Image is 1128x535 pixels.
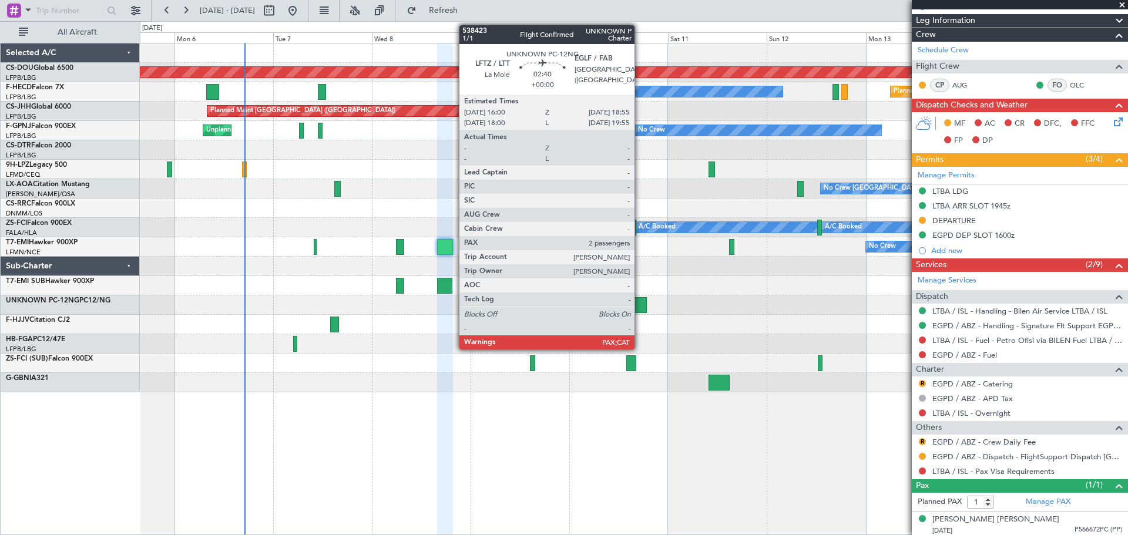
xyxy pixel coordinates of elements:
span: Dispatch [916,290,948,304]
span: UNKNOWN PC-12NG [6,297,79,304]
div: Planned Maint [GEOGRAPHIC_DATA] ([GEOGRAPHIC_DATA]) [210,102,395,120]
a: G-GBNIA321 [6,375,49,382]
div: A/C Booked [825,218,862,236]
span: (2/9) [1086,258,1103,271]
a: ZS-FCI (SUB)Falcon 900EX [6,355,93,362]
div: No Crew [GEOGRAPHIC_DATA] ([GEOGRAPHIC_DATA]) [824,180,993,197]
span: HB-FGA [6,336,33,343]
a: T7-EMI SUBHawker 900XP [6,278,94,285]
span: CS-JHH [6,103,31,110]
a: Manage Permits [918,170,975,181]
span: T7-EMI [6,239,29,246]
a: LTBA / ISL - Pax Visa Requirements [932,466,1055,476]
a: LFMN/NCE [6,248,41,257]
span: F-HJJV [6,317,29,324]
div: FO [1048,79,1067,92]
a: CS-DOUGlobal 6500 [6,65,73,72]
span: 9H-LPZ [6,161,29,169]
button: R [919,380,926,387]
span: Refresh [419,6,468,15]
div: EGPD DEP SLOT 1600z [932,230,1015,240]
span: CS-DTR [6,142,31,149]
a: LFPB/LBG [6,73,36,82]
a: LX-AOACitation Mustang [6,181,90,188]
span: ZS-FCI (SUB) [6,355,48,362]
div: Thu 9 [471,32,569,43]
a: LFPB/LBG [6,151,36,160]
a: F-GPNJFalcon 900EX [6,123,76,130]
a: UNKNOWN PC-12NGPC12/NG [6,297,110,304]
a: EGPD / ABZ - Fuel [932,350,997,360]
a: EGPD / ABZ - Catering [932,379,1013,389]
label: Planned PAX [918,496,962,508]
span: Leg Information [916,14,975,28]
span: DP [982,135,993,147]
div: Fri 10 [569,32,668,43]
span: ZS-FCI [6,220,27,227]
a: CS-RRCFalcon 900LX [6,200,75,207]
span: AC [985,118,995,130]
div: No Crew [869,238,896,255]
a: EGPD / ABZ - Handling - Signature Flt Support EGPD / ABZ [932,321,1122,331]
span: CS-DOU [6,65,33,72]
a: LFPB/LBG [6,345,36,354]
span: CS-RRC [6,200,31,207]
div: No Crew [593,83,620,100]
span: Others [916,421,942,435]
span: G-GBNI [6,375,31,382]
a: Manage PAX [1026,496,1070,508]
a: Schedule Crew [918,45,969,56]
div: A/C Booked [639,218,676,236]
a: OLC [1070,80,1096,90]
span: FP [954,135,963,147]
span: Crew [916,28,936,42]
span: T7-EMI SUB [6,278,45,285]
span: F-HECD [6,84,32,91]
span: CR [1015,118,1025,130]
a: CS-DTRFalcon 2000 [6,142,71,149]
a: EGPD / ABZ - Crew Daily Fee [932,437,1036,447]
div: LTBA LDG [932,186,968,196]
span: Charter [916,363,944,376]
a: F-HECDFalcon 7X [6,84,64,91]
div: Planned Maint [GEOGRAPHIC_DATA] ([GEOGRAPHIC_DATA]) [894,83,1079,100]
span: [DATE] - [DATE] [200,5,255,16]
span: Flight Crew [916,60,959,73]
button: Refresh [401,1,472,20]
span: P566672PC (PP) [1075,525,1122,535]
span: (1/1) [1086,479,1103,491]
a: [PERSON_NAME]/QSA [6,190,75,198]
a: LTBA / ISL - Overnight [932,408,1010,418]
a: LTBA / ISL - Fuel - Petro Ofisi via BILEN Fuel LTBA / ISL [932,335,1122,345]
input: Trip Number [36,2,103,19]
div: [DATE] [142,23,162,33]
span: FFC [1081,118,1095,130]
div: A/C Booked [538,218,575,236]
a: Manage Services [918,275,976,287]
span: Pax [916,479,929,493]
span: LX-AOA [6,181,33,188]
div: Mon 13 [866,32,965,43]
a: CS-JHHGlobal 6000 [6,103,71,110]
a: LFPB/LBG [6,112,36,121]
div: Sat 11 [668,32,767,43]
div: CP [930,79,949,92]
a: LFMD/CEQ [6,170,40,179]
div: Sun 12 [767,32,865,43]
a: LFPB/LBG [6,132,36,140]
span: [DATE] [932,526,952,535]
span: DFC, [1044,118,1062,130]
div: Wed 8 [372,32,471,43]
span: All Aircraft [31,28,124,36]
span: Services [916,258,946,272]
a: F-HJJVCitation CJ2 [6,317,70,324]
a: ZS-FCIFalcon 900EX [6,220,72,227]
span: Permits [916,153,944,167]
a: EGPD / ABZ - Dispatch - FlightSupport Dispatch [GEOGRAPHIC_DATA] [932,452,1122,462]
span: Dispatch Checks and Weather [916,99,1028,112]
a: T7-EMIHawker 900XP [6,239,78,246]
span: F-GPNJ [6,123,31,130]
div: Add new [931,245,1122,255]
button: All Aircraft [13,23,127,42]
span: (3/4) [1086,153,1103,165]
